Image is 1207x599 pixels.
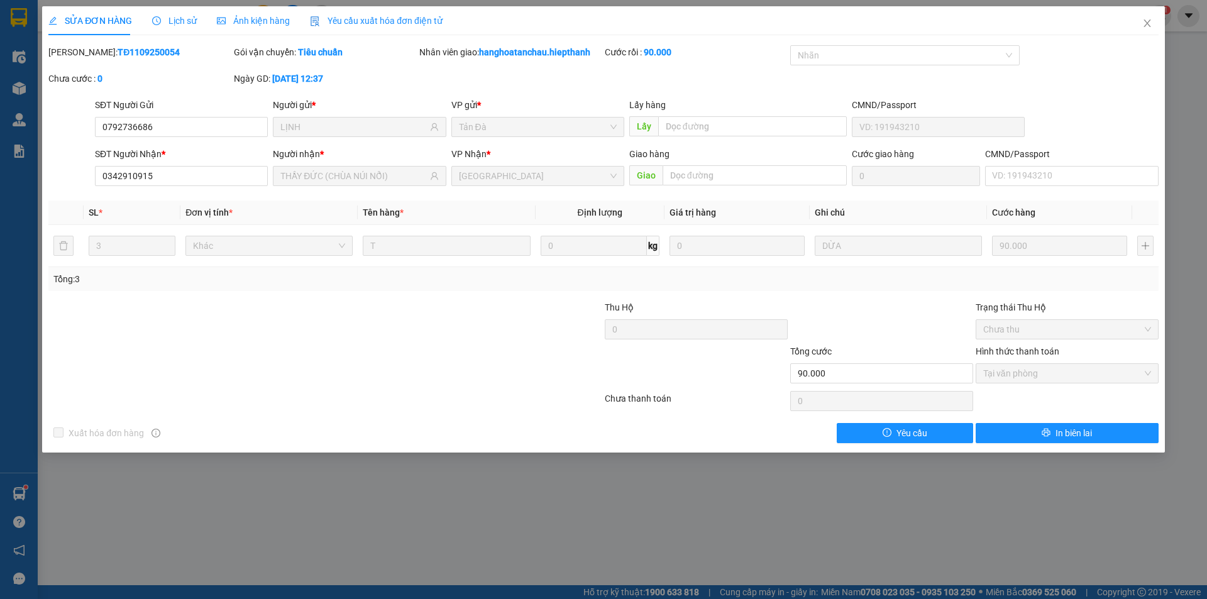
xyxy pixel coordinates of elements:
[53,272,466,286] div: Tổng: 3
[1130,6,1165,41] button: Close
[273,98,446,112] div: Người gửi
[815,236,982,256] input: Ghi Chú
[217,16,226,25] span: picture
[663,165,847,185] input: Dọc đường
[459,167,617,185] span: Tân Châu
[629,100,666,110] span: Lấy hàng
[852,98,1025,112] div: CMND/Passport
[234,45,417,59] div: Gói vận chuyển:
[193,236,345,255] span: Khác
[837,423,973,443] button: exclamation-circleYêu cầu
[647,236,659,256] span: kg
[605,45,788,59] div: Cước rồi :
[992,236,1127,256] input: 0
[451,98,624,112] div: VP gửi
[272,74,323,84] b: [DATE] 12:37
[790,346,832,356] span: Tổng cước
[89,207,99,217] span: SL
[852,166,980,186] input: Cước giao hàng
[430,123,439,131] span: user
[63,426,149,440] span: Xuất hóa đơn hàng
[629,116,658,136] span: Lấy
[670,236,805,256] input: 0
[976,346,1059,356] label: Hình thức thanh toán
[976,300,1159,314] div: Trạng thái Thu Hộ
[97,74,102,84] b: 0
[152,16,161,25] span: clock-circle
[976,423,1159,443] button: printerIn biên lai
[280,169,427,183] input: Tên người nhận
[603,392,789,414] div: Chưa thanh toán
[273,147,446,161] div: Người nhận
[1042,428,1050,438] span: printer
[983,364,1151,383] span: Tại văn phòng
[605,302,634,312] span: Thu Hộ
[234,72,417,85] div: Ngày GD:
[298,47,343,57] b: Tiêu chuẩn
[48,16,132,26] span: SỬA ĐƠN HÀNG
[152,429,160,437] span: info-circle
[48,16,57,25] span: edit
[95,98,268,112] div: SĐT Người Gửi
[896,426,927,440] span: Yêu cầu
[48,45,231,59] div: [PERSON_NAME]:
[53,236,74,256] button: delete
[1055,426,1092,440] span: In biên lai
[152,16,197,26] span: Lịch sử
[985,147,1158,161] div: CMND/Passport
[310,16,320,26] img: icon
[118,47,180,57] b: TĐ1109250054
[992,207,1035,217] span: Cước hàng
[479,47,590,57] b: hanghoatanchau.hiepthanh
[629,149,670,159] span: Giao hàng
[419,45,602,59] div: Nhân viên giao:
[658,116,847,136] input: Dọc đường
[670,207,716,217] span: Giá trị hàng
[363,207,404,217] span: Tên hàng
[629,165,663,185] span: Giao
[217,16,290,26] span: Ảnh kiện hàng
[310,16,443,26] span: Yêu cầu xuất hóa đơn điện tử
[185,207,233,217] span: Đơn vị tính
[48,72,231,85] div: Chưa cước :
[983,320,1151,339] span: Chưa thu
[852,117,1025,137] input: VD: 191943210
[430,172,439,180] span: user
[459,118,617,136] span: Tản Đà
[644,47,671,57] b: 90.000
[852,149,914,159] label: Cước giao hàng
[1137,236,1154,256] button: plus
[578,207,622,217] span: Định lượng
[1142,18,1152,28] span: close
[451,149,487,159] span: VP Nhận
[363,236,530,256] input: VD: Bàn, Ghế
[95,147,268,161] div: SĐT Người Nhận
[883,428,891,438] span: exclamation-circle
[810,201,987,225] th: Ghi chú
[280,120,427,134] input: Tên người gửi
